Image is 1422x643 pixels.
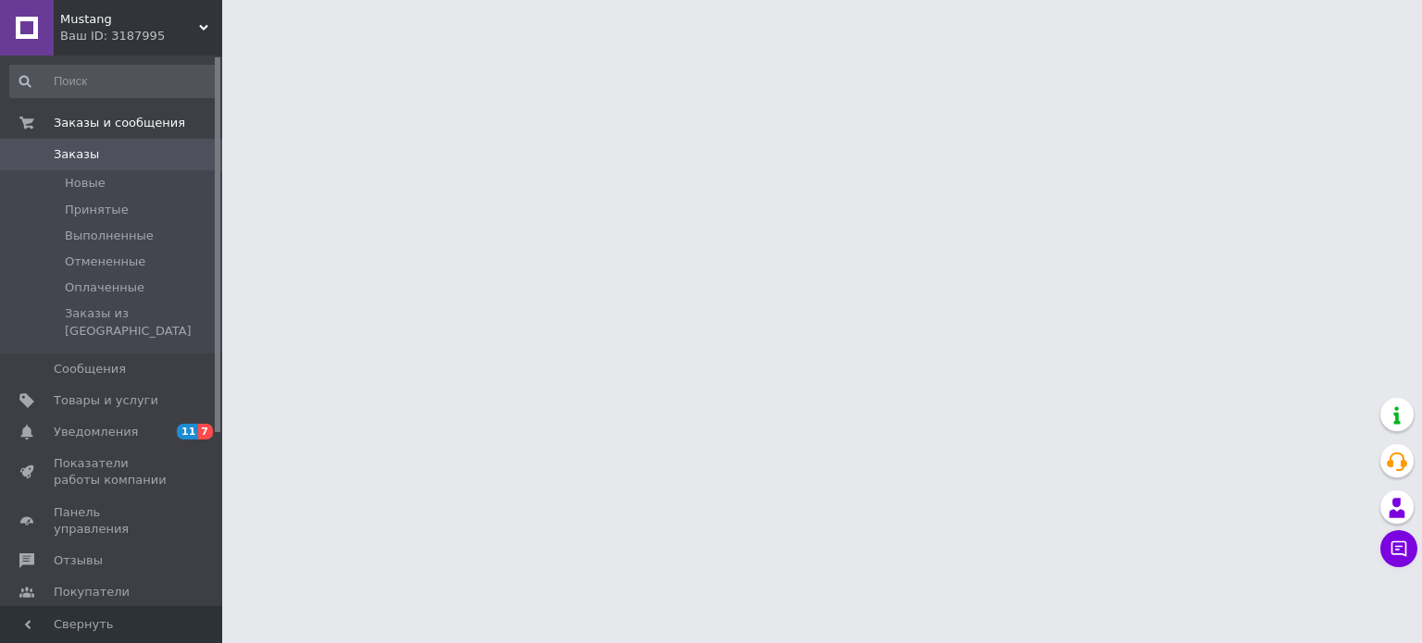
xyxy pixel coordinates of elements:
span: Товары и услуги [54,392,158,409]
span: 7 [198,424,213,439]
span: Выполненные [65,228,154,244]
span: Заказы и сообщения [54,115,185,131]
span: Покупатели [54,584,130,600]
span: Сообщения [54,361,126,377]
span: Отзывы [54,552,103,569]
span: Показатели работы компании [54,455,171,488]
span: Принятые [65,202,129,218]
span: Оплаченные [65,279,144,296]
span: Заказы [54,146,99,163]
div: Ваш ID: 3187995 [60,28,222,44]
span: Панель управления [54,504,171,538]
span: Новые [65,175,106,192]
span: Заказы из [GEOGRAPHIC_DATA] [65,305,217,339]
span: Отмененные [65,253,145,270]
button: Чат с покупателем [1380,530,1417,567]
span: Уведомления [54,424,138,440]
input: Поиск [9,65,218,98]
span: Mustang [60,11,199,28]
span: 11 [177,424,198,439]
